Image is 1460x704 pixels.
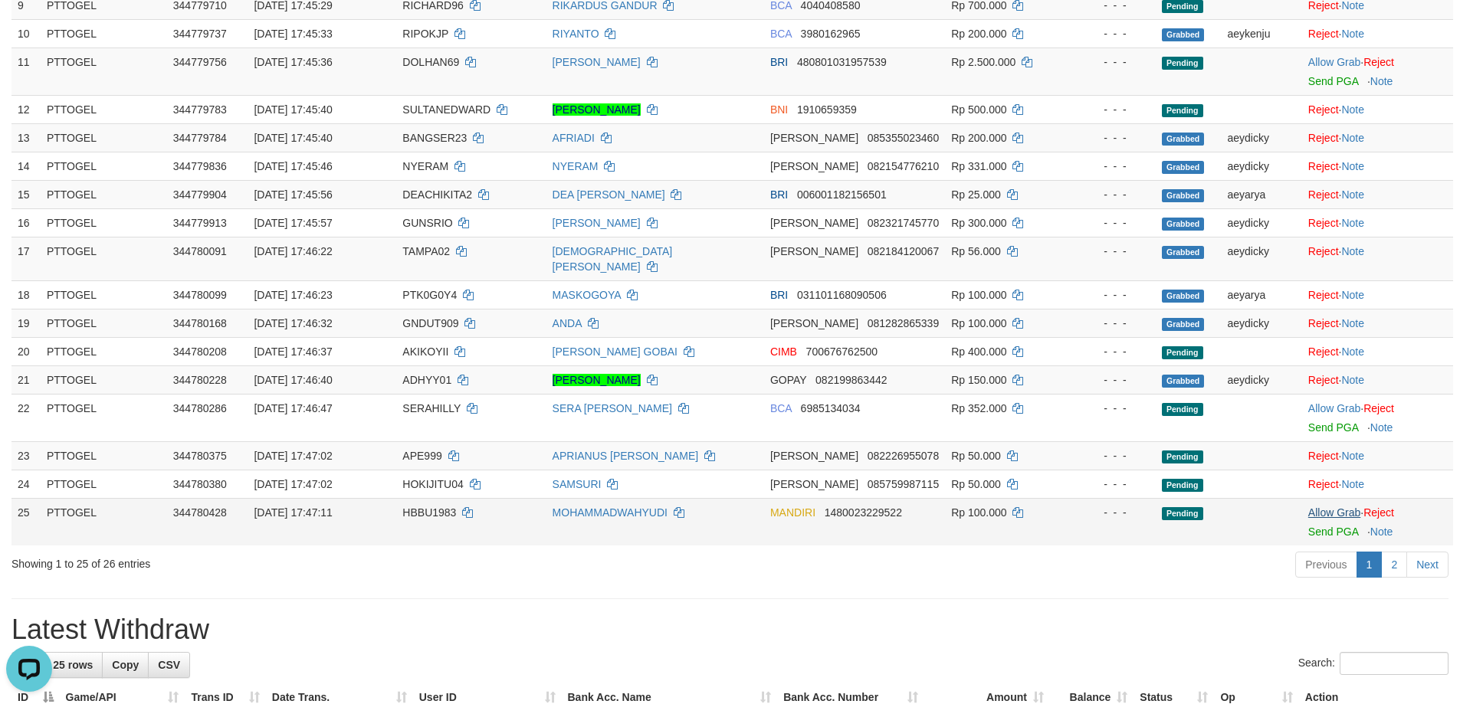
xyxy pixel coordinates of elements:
[797,56,887,68] span: Copy 480801031957539 to clipboard
[11,337,41,365] td: 20
[1370,75,1393,87] a: Note
[553,56,641,68] a: [PERSON_NAME]
[11,237,41,280] td: 17
[1308,450,1339,462] a: Reject
[868,450,939,462] span: Copy 082226955078 to clipboard
[1308,506,1360,519] a: Allow Grab
[1308,56,1360,68] a: Allow Grab
[1221,280,1301,309] td: aeyarya
[1162,318,1205,331] span: Grabbed
[254,56,332,68] span: [DATE] 17:45:36
[1221,152,1301,180] td: aeydicky
[41,365,167,394] td: PTTOGEL
[1302,309,1453,337] td: ·
[553,478,602,490] a: SAMSURI
[173,28,227,40] span: 344779737
[1308,289,1339,301] a: Reject
[402,245,450,257] span: TAMPA02
[951,478,1001,490] span: Rp 50.000
[1162,28,1205,41] span: Grabbed
[1341,160,1364,172] a: Note
[41,309,167,337] td: PTTOGEL
[801,28,861,40] span: Copy 3980162965 to clipboard
[770,103,788,116] span: BNI
[112,659,139,671] span: Copy
[1162,189,1205,202] span: Grabbed
[1341,374,1364,386] a: Note
[1302,47,1453,95] td: ·
[553,402,672,414] a: SERA [PERSON_NAME]
[11,19,41,47] td: 10
[41,441,167,470] td: PTTOGEL
[553,188,665,201] a: DEA [PERSON_NAME]
[11,123,41,152] td: 13
[770,506,815,519] span: MANDIRI
[173,217,227,229] span: 344779913
[41,280,167,309] td: PTTOGEL
[1078,130,1150,146] div: - - -
[173,56,227,68] span: 344779756
[1221,237,1301,280] td: aeydicky
[1221,208,1301,237] td: aeydicky
[173,289,227,301] span: 344780099
[1302,394,1453,441] td: ·
[11,550,597,571] div: Showing 1 to 25 of 26 entries
[1302,237,1453,280] td: ·
[402,289,457,301] span: PTK0G0Y4
[1308,217,1339,229] a: Reject
[1341,245,1364,257] a: Note
[254,317,332,329] span: [DATE] 17:46:32
[951,289,1006,301] span: Rp 100.000
[254,132,332,144] span: [DATE] 17:45:40
[553,245,673,273] a: [DEMOGRAPHIC_DATA][PERSON_NAME]
[1162,403,1203,416] span: Pending
[254,28,332,40] span: [DATE] 17:45:33
[1221,365,1301,394] td: aeydicky
[1078,159,1150,174] div: - - -
[102,652,149,678] a: Copy
[1078,244,1150,259] div: - - -
[1357,552,1383,578] a: 1
[1078,187,1150,202] div: - - -
[770,478,858,490] span: [PERSON_NAME]
[1162,133,1205,146] span: Grabbed
[951,188,1001,201] span: Rp 25.000
[1341,289,1364,301] a: Note
[1341,317,1364,329] a: Note
[815,374,887,386] span: Copy 082199863442 to clipboard
[402,506,456,519] span: HBBU1983
[868,317,939,329] span: Copy 081282865339 to clipboard
[1308,160,1339,172] a: Reject
[951,245,1001,257] span: Rp 56.000
[770,217,858,229] span: [PERSON_NAME]
[173,245,227,257] span: 344780091
[1078,26,1150,41] div: - - -
[1221,180,1301,208] td: aeyarya
[951,374,1006,386] span: Rp 150.000
[770,402,792,414] span: BCA
[806,345,878,358] span: Copy 700676762500 to clipboard
[41,394,167,441] td: PTTOGEL
[951,450,1001,462] span: Rp 50.000
[1162,507,1203,520] span: Pending
[770,289,788,301] span: BRI
[1341,132,1364,144] a: Note
[1078,54,1150,70] div: - - -
[868,160,939,172] span: Copy 082154776210 to clipboard
[1340,652,1449,675] input: Search:
[1162,57,1203,70] span: Pending
[1295,552,1357,578] a: Previous
[11,470,41,498] td: 24
[41,152,167,180] td: PTTOGEL
[173,478,227,490] span: 344780380
[41,237,167,280] td: PTTOGEL
[1302,208,1453,237] td: ·
[553,345,678,358] a: [PERSON_NAME] GOBAI
[553,28,599,40] a: RIYANTO
[254,374,332,386] span: [DATE] 17:46:40
[1078,476,1150,492] div: - - -
[1341,217,1364,229] a: Note
[1078,344,1150,359] div: - - -
[1162,218,1205,231] span: Grabbed
[11,498,41,545] td: 25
